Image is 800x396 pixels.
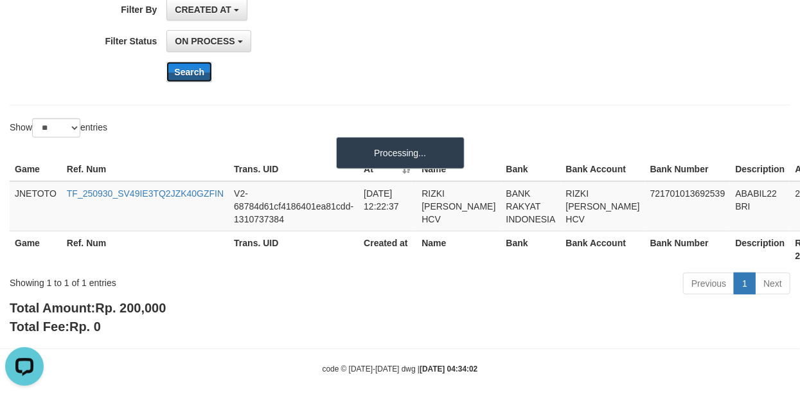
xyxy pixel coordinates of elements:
[420,364,477,373] strong: [DATE] 04:34:02
[416,181,501,231] td: RIZKI [PERSON_NAME] HCV
[359,181,416,231] td: [DATE] 12:22:37
[10,118,107,138] label: Show entries
[683,273,734,294] a: Previous
[323,364,478,373] small: code © [DATE]-[DATE] dwg |
[501,231,561,267] th: Bank
[166,62,212,82] button: Search
[10,145,62,181] th: Game
[69,319,101,334] span: Rp. 0
[730,181,790,231] td: ABABIL22 BRI
[166,30,251,52] button: ON PROCESS
[229,231,359,267] th: Trans. UID
[62,145,229,181] th: Ref. Num
[501,145,561,181] th: Bank
[175,4,231,15] span: CREATED AT
[95,301,166,315] span: Rp. 200,000
[5,5,44,44] button: Open LiveChat chat widget
[10,231,62,267] th: Game
[501,181,561,231] td: BANK RAKYAT INDONESIA
[561,145,645,181] th: Bank Account
[416,231,501,267] th: Name
[67,188,224,199] a: TF_250930_SV49IE3TQ2JZK40GZFIN
[229,181,359,231] td: V2-68784d61cf4186401ea81cdd-1310737384
[10,301,166,315] b: Total Amount:
[561,181,645,231] td: RIZKI [PERSON_NAME] HCV
[62,231,229,267] th: Ref. Num
[336,137,465,169] div: Processing...
[229,145,359,181] th: Trans. UID
[755,273,790,294] a: Next
[32,118,80,138] select: Showentries
[359,231,416,267] th: Created at
[10,319,101,334] b: Total Fee:
[645,145,731,181] th: Bank Number
[645,181,731,231] td: 721701013692539
[730,231,790,267] th: Description
[645,231,731,267] th: Bank Number
[734,273,756,294] a: 1
[561,231,645,267] th: Bank Account
[730,145,790,181] th: Description
[175,36,235,46] span: ON PROCESS
[10,271,324,289] div: Showing 1 to 1 of 1 entries
[10,181,62,231] td: JNETOTO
